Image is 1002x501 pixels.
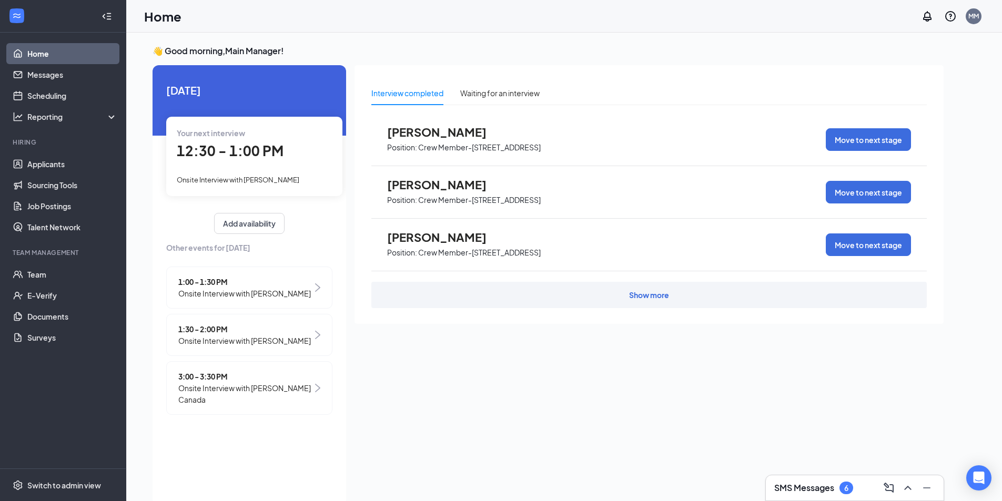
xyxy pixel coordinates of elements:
[460,87,540,99] div: Waiting for an interview
[880,479,897,496] button: ComposeMessage
[844,484,848,493] div: 6
[27,264,117,285] a: Team
[387,178,503,191] span: [PERSON_NAME]
[27,285,117,306] a: E-Verify
[387,125,503,139] span: [PERSON_NAME]
[944,10,957,23] svg: QuestionInfo
[177,142,284,159] span: 12:30 - 1:00 PM
[418,248,541,258] p: Crew Member-[STREET_ADDRESS]
[387,230,503,244] span: [PERSON_NAME]
[27,85,117,106] a: Scheduling
[920,482,933,494] svg: Minimize
[387,142,417,152] p: Position:
[902,482,914,494] svg: ChevronUp
[27,196,117,217] a: Job Postings
[826,128,911,151] button: Move to next stage
[774,482,834,494] h3: SMS Messages
[12,11,22,21] svg: WorkstreamLogo
[27,480,101,490] div: Switch to admin view
[13,248,115,257] div: Team Management
[418,195,541,205] p: Crew Member-[STREET_ADDRESS]
[178,323,311,335] span: 1:30 - 2:00 PM
[27,64,117,85] a: Messages
[27,327,117,348] a: Surveys
[899,479,916,496] button: ChevronUp
[968,12,979,21] div: MM
[387,248,417,258] p: Position:
[883,482,895,494] svg: ComposeMessage
[27,154,117,175] a: Applicants
[178,276,311,288] span: 1:00 - 1:30 PM
[921,10,934,23] svg: Notifications
[27,306,117,327] a: Documents
[13,138,115,147] div: Hiring
[27,175,117,196] a: Sourcing Tools
[826,181,911,203] button: Move to next stage
[144,7,181,25] h1: Home
[13,480,23,490] svg: Settings
[153,45,944,57] h3: 👋 Good morning, Main Manager !
[966,465,991,490] div: Open Intercom Messenger
[178,288,311,299] span: Onsite Interview with [PERSON_NAME]
[177,128,245,138] span: Your next interview
[178,335,311,346] span: Onsite Interview with [PERSON_NAME]
[177,176,299,184] span: Onsite Interview with [PERSON_NAME]
[166,82,332,98] span: [DATE]
[13,111,23,122] svg: Analysis
[102,11,112,22] svg: Collapse
[418,142,541,152] p: Crew Member-[STREET_ADDRESS]
[27,43,117,64] a: Home
[27,217,117,238] a: Talent Network
[178,371,312,382] span: 3:00 - 3:30 PM
[629,290,669,300] div: Show more
[387,195,417,205] p: Position:
[178,382,312,405] span: Onsite Interview with [PERSON_NAME] Canada
[27,111,118,122] div: Reporting
[214,213,285,234] button: Add availability
[826,233,911,256] button: Move to next stage
[166,242,332,253] span: Other events for [DATE]
[371,87,443,99] div: Interview completed
[918,479,935,496] button: Minimize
